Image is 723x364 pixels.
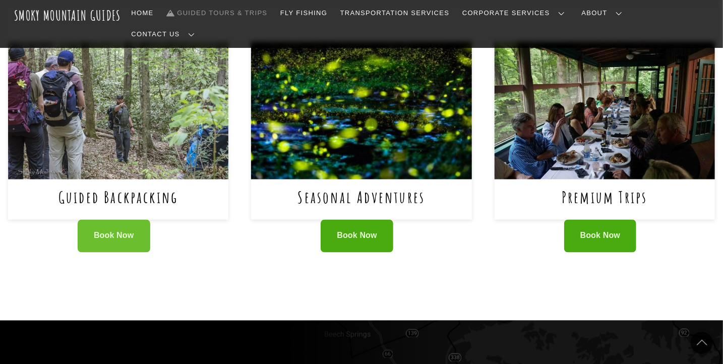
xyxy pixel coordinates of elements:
[58,187,178,207] a: Guided Backpacking
[336,3,453,24] a: Transportation Services
[14,7,121,24] a: Smoky Mountain Guides
[564,220,637,253] a: Book Now
[128,24,203,45] a: Contact Us
[321,220,393,253] a: Book Now
[580,231,621,241] span: Book Now
[578,3,630,24] a: About
[337,231,377,241] span: Book Now
[162,3,271,24] a: Guided Tours & Trips
[251,42,472,179] img: Seasonal Adventures
[8,42,229,179] img: Guided Backpacking
[128,3,158,24] a: Home
[78,220,150,253] a: Book Now
[276,3,331,24] a: Fly Fishing
[298,187,426,207] a: Seasonal Adventures
[458,3,573,24] a: Corporate Services
[495,42,715,179] img: Premium Trips
[562,187,648,207] a: Premium Trips
[94,231,134,241] span: Book Now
